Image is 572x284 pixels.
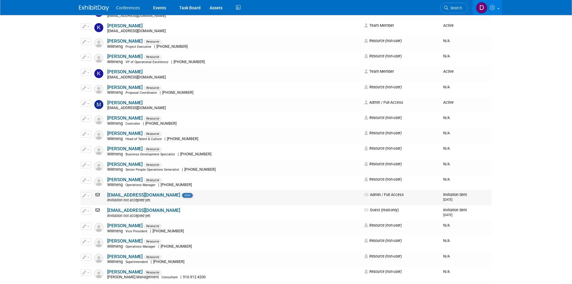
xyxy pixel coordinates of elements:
span: Invitation Sent [443,192,467,202]
div: [EMAIL_ADDRESS][DOMAIN_NAME] [107,14,361,18]
span: [PHONE_NUMBER] [165,137,200,141]
span: N/A [443,269,450,274]
a: [PERSON_NAME] [107,38,143,44]
span: | [154,44,155,49]
img: Marie Phelps [94,100,103,109]
span: Resource (non-user) [365,177,402,182]
a: [PERSON_NAME] [107,69,143,75]
span: [PHONE_NUMBER] [179,152,213,156]
span: Resource [144,55,161,59]
span: Active [443,69,454,74]
span: [PERSON_NAME] Management [107,275,161,279]
a: [EMAIL_ADDRESS][DOMAIN_NAME] [107,208,180,213]
span: | [158,244,159,249]
span: Resource [144,117,161,121]
span: Proposal Coordinator [126,91,157,95]
span: Willmeng [107,260,125,264]
a: [PERSON_NAME] [107,223,143,228]
span: Active [443,100,454,105]
small: [DATE] [443,213,452,217]
div: Invitation not accepted yet. [107,214,361,218]
span: | [182,167,183,172]
span: Head of Talent & Culture [126,137,162,141]
span: Operations Manager [126,183,156,187]
span: Resource (non-user) [365,54,402,58]
span: Vice President [126,229,147,233]
span: | [150,229,151,233]
span: Resource [144,255,161,259]
span: Resource (non-user) [365,85,402,89]
span: N/A [443,162,450,166]
span: Resource [144,163,161,167]
span: N/A [443,223,450,228]
span: Resource (non-user) [365,238,402,243]
span: Resource [144,270,161,275]
img: Resource [94,269,103,278]
span: Resource [144,240,161,244]
span: N/A [443,146,450,151]
span: new [182,193,193,198]
span: Senior People Operations Generalist [126,168,179,172]
span: Willmeng [107,121,125,126]
span: Resource [144,147,161,151]
span: N/A [443,131,450,135]
a: [PERSON_NAME] [107,177,143,182]
a: [PERSON_NAME] [107,115,143,121]
span: Admin / Full Access [365,100,403,105]
img: Resource [94,254,103,263]
img: Resource [94,146,103,155]
span: [PHONE_NUMBER] [155,44,189,49]
img: Resource [94,177,103,186]
span: Resource (non-user) [365,146,402,151]
span: [PHONE_NUMBER] [144,121,178,126]
img: Kelly Vaughn [94,23,103,32]
span: N/A [443,54,450,58]
div: [EMAIL_ADDRESS][DOMAIN_NAME] [107,29,361,34]
span: [PHONE_NUMBER] [159,244,194,249]
a: [PERSON_NAME] [107,269,143,275]
a: [PERSON_NAME] [107,54,143,59]
a: [EMAIL_ADDRESS][DOMAIN_NAME] [107,192,180,198]
span: Resource (non-user) [365,269,402,274]
span: Resource (non-user) [365,162,402,166]
span: Superintendent [126,260,148,264]
span: | [158,183,159,187]
span: | [151,260,152,264]
span: 916.912.4200 [181,275,207,279]
span: Willmeng [107,229,125,233]
span: [PHONE_NUMBER] [159,183,194,187]
span: Willmeng [107,137,125,141]
span: Search [448,6,462,10]
span: Invitation Sent [443,208,467,217]
img: Resource [94,54,103,63]
span: Team Member [365,69,394,74]
span: Resource (non-user) [365,131,402,135]
a: [PERSON_NAME] [107,85,143,90]
span: [PHONE_NUMBER] [152,260,186,264]
a: [PERSON_NAME] [107,254,143,259]
span: | [160,90,161,95]
span: N/A [443,115,450,120]
span: Resource (non-user) [365,115,402,120]
span: [PHONE_NUMBER] [151,229,186,233]
img: Resource [94,162,103,171]
span: Conferences [116,5,140,10]
div: [EMAIL_ADDRESS][DOMAIN_NAME] [107,75,361,80]
span: Team Member [365,23,394,28]
a: Search [440,3,468,13]
span: Resource [144,40,161,44]
img: Resource [94,238,103,247]
img: Diane Arabia [476,2,487,14]
span: | [143,121,144,126]
span: Willmeng [107,152,125,156]
div: Invitation not accepted yet. [107,198,361,203]
span: Resource [144,224,161,228]
img: Resource [94,115,103,124]
span: Active [443,23,454,28]
div: [EMAIL_ADDRESS][DOMAIN_NAME] [107,106,361,111]
img: Resource [94,131,103,140]
span: Willmeng [107,60,125,64]
span: Willmeng [107,244,125,249]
